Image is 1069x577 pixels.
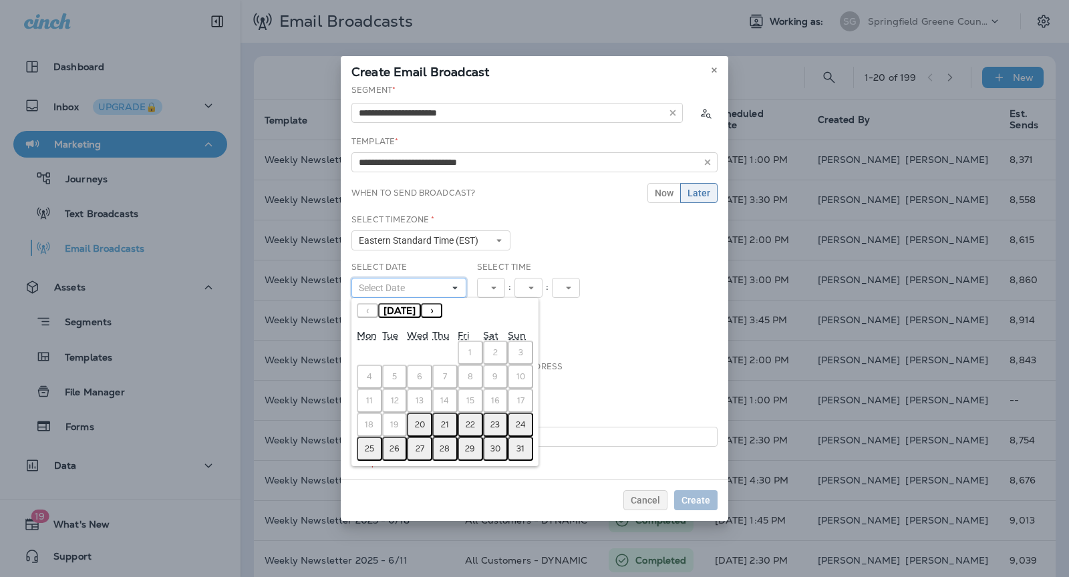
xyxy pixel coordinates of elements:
abbr: August 9, 2025 [492,371,498,382]
abbr: August 17, 2025 [517,395,524,406]
button: August 5, 2025 [382,365,408,389]
abbr: August 24, 2025 [516,419,526,430]
button: August 12, 2025 [382,389,408,413]
label: Select Time [477,262,532,272]
span: Eastern Standard Time (EST) [359,235,484,246]
button: August 3, 2025 [508,341,533,365]
button: August 6, 2025 [407,365,432,389]
button: August 29, 2025 [458,437,483,461]
span: Now [655,188,673,198]
abbr: August 16, 2025 [491,395,500,406]
abbr: August 15, 2025 [466,395,474,406]
abbr: Thursday [432,329,450,341]
div: : [543,278,552,298]
abbr: August 18, 2025 [365,419,373,430]
label: Select Date [351,262,408,272]
button: Later [680,183,718,203]
button: Create [674,490,718,510]
span: Later [688,188,710,198]
button: August 10, 2025 [508,365,533,389]
abbr: August 11, 2025 [366,395,373,406]
abbr: August 7, 2025 [443,371,447,382]
abbr: August 26, 2025 [390,443,400,454]
label: Segment [351,85,396,95]
button: August 9, 2025 [483,365,508,389]
abbr: August 28, 2025 [440,443,450,454]
abbr: August 10, 2025 [516,371,525,382]
abbr: Friday [458,329,469,341]
span: Cancel [631,496,660,505]
abbr: August 6, 2025 [417,371,422,382]
button: August 31, 2025 [508,437,533,461]
abbr: Saturday [483,329,498,341]
abbr: August 14, 2025 [440,395,449,406]
button: August 14, 2025 [432,389,458,413]
span: Select Date [359,282,410,294]
button: August 20, 2025 [407,413,432,437]
button: August 11, 2025 [357,389,382,413]
abbr: Monday [357,329,377,341]
button: August 27, 2025 [407,437,432,461]
button: August 24, 2025 [508,413,533,437]
div: : [505,278,514,298]
label: Select Timezone [351,214,434,225]
abbr: August 29, 2025 [465,443,475,454]
button: August 26, 2025 [382,437,408,461]
button: August 4, 2025 [357,365,382,389]
span: [DATE] [384,305,416,317]
button: [DATE] [378,303,421,318]
abbr: August 19, 2025 [390,419,399,430]
abbr: August 31, 2025 [516,443,524,454]
abbr: August 22, 2025 [466,419,475,430]
button: August 19, 2025 [382,413,408,437]
label: When to send broadcast? [351,188,475,198]
button: August 1, 2025 [458,341,483,365]
abbr: August 30, 2025 [490,443,500,454]
abbr: August 13, 2025 [416,395,424,406]
button: August 21, 2025 [432,413,458,437]
label: Template [351,136,398,147]
abbr: August 8, 2025 [468,371,473,382]
button: Now [647,183,681,203]
abbr: August 3, 2025 [518,347,523,358]
abbr: August 27, 2025 [416,443,424,454]
button: › [421,303,442,318]
button: August 16, 2025 [483,389,508,413]
abbr: Sunday [508,329,526,341]
button: August 28, 2025 [432,437,458,461]
button: Calculate the estimated number of emails to be sent based on selected segment. (This could take a... [694,101,718,125]
button: August 23, 2025 [483,413,508,437]
abbr: August 4, 2025 [367,371,372,382]
button: August 13, 2025 [407,389,432,413]
abbr: August 23, 2025 [490,419,500,430]
button: August 15, 2025 [458,389,483,413]
button: August 25, 2025 [357,437,382,461]
button: August 17, 2025 [508,389,533,413]
span: Create [681,496,710,505]
button: August 22, 2025 [458,413,483,437]
abbr: August 12, 2025 [391,395,399,406]
abbr: Wednesday [407,329,428,341]
abbr: August 1, 2025 [468,347,472,358]
abbr: Tuesday [382,329,398,341]
button: ‹ [357,303,378,318]
abbr: August 21, 2025 [441,419,449,430]
abbr: August 20, 2025 [415,419,425,430]
button: August 30, 2025 [483,437,508,461]
button: August 18, 2025 [357,413,382,437]
button: Eastern Standard Time (EST) [351,230,510,250]
button: Cancel [623,490,667,510]
div: Create Email Broadcast [341,56,728,84]
abbr: August 5, 2025 [392,371,397,382]
abbr: August 25, 2025 [365,443,374,454]
abbr: August 2, 2025 [493,347,498,358]
button: August 8, 2025 [458,365,483,389]
button: Select Date [351,278,466,298]
button: August 2, 2025 [483,341,508,365]
button: August 7, 2025 [432,365,458,389]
